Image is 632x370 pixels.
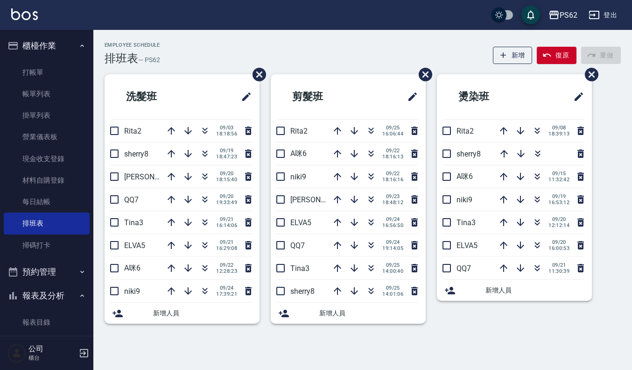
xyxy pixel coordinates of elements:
[290,287,315,296] span: sherry8
[382,154,403,160] span: 18:16:13
[290,127,308,135] span: Rita2
[28,344,76,354] h5: 公司
[493,47,533,64] button: 新增
[235,85,252,108] span: 修改班表的標題
[456,127,474,135] span: Rita2
[246,61,267,88] span: 刪除班表
[124,172,189,181] span: [PERSON_NAME]26
[382,125,403,131] span: 09/25
[560,9,577,21] div: PS62
[548,177,569,183] span: 11:32:42
[216,239,237,245] span: 09/21
[382,291,403,297] span: 14:01:06
[28,354,76,362] p: 櫃台
[456,218,476,227] span: Tina3
[124,263,140,272] span: A咪6
[382,171,403,177] span: 09/22
[4,126,90,148] a: 營業儀表板
[4,235,90,256] a: 掃碼打卡
[382,199,403,206] span: 18:48:12
[578,61,600,88] span: 刪除班表
[319,308,418,318] span: 新增人員
[537,47,576,64] button: 復原
[382,131,403,137] span: 16:06:44
[105,303,260,324] div: 新增人員
[216,216,237,222] span: 09/21
[456,241,478,250] span: ELVA5
[124,241,145,250] span: ELVA5
[548,171,569,177] span: 09/15
[548,193,569,199] span: 09/19
[4,333,90,355] a: 店家日報表
[105,52,138,65] h3: 排班表
[271,303,426,324] div: 新增人員
[382,148,403,154] span: 09/22
[11,8,38,20] img: Logo
[456,172,473,181] span: A咪6
[112,80,203,114] h2: 洗髮班
[548,131,569,137] span: 18:39:13
[216,177,237,183] span: 18:15:40
[548,239,569,245] span: 09/20
[216,199,237,206] span: 19:33:49
[382,177,403,183] span: 18:16:16
[216,154,237,160] span: 18:47:23
[382,285,403,291] span: 09/25
[216,268,237,274] span: 12:28:23
[153,308,252,318] span: 新增人員
[4,62,90,83] a: 打帳單
[545,6,581,25] button: PS62
[4,312,90,333] a: 報表目錄
[4,213,90,234] a: 排班表
[437,280,592,301] div: 新增人員
[521,6,540,24] button: save
[216,148,237,154] span: 09/19
[456,149,481,158] span: sherry8
[124,195,139,204] span: QQ7
[401,85,418,108] span: 修改班表的標題
[7,344,26,363] img: Person
[548,245,569,251] span: 16:00:53
[216,193,237,199] span: 09/20
[124,287,140,296] span: niki9
[138,55,160,65] h6: — PS62
[548,199,569,206] span: 16:53:12
[4,148,90,170] a: 現金收支登錄
[412,61,434,88] span: 刪除班表
[290,264,309,273] span: Tina3
[382,216,403,222] span: 09/24
[456,264,471,273] span: QQ7
[105,42,160,48] h2: Employee Schedule
[4,260,90,284] button: 預約管理
[382,262,403,268] span: 09/25
[290,195,355,204] span: [PERSON_NAME]26
[4,34,90,58] button: 櫃檯作業
[382,222,403,228] span: 16:56:50
[216,171,237,177] span: 09/20
[4,191,90,213] a: 每日結帳
[216,291,237,297] span: 17:39:21
[382,245,403,251] span: 19:14:05
[382,268,403,274] span: 14:00:40
[216,222,237,228] span: 16:14:06
[290,149,307,158] span: A咪6
[485,285,584,295] span: 新增人員
[4,284,90,308] button: 報表及分析
[382,193,403,199] span: 09/23
[124,149,148,158] span: sherry8
[216,262,237,268] span: 09/22
[568,85,584,108] span: 修改班表的標題
[548,268,569,274] span: 11:30:39
[548,262,569,268] span: 09/21
[456,195,472,204] span: niki9
[216,131,237,137] span: 18:18:56
[216,125,237,131] span: 09/03
[124,127,141,135] span: Rita2
[290,218,311,227] span: ELVA5
[585,7,621,24] button: 登出
[216,245,237,251] span: 16:29:08
[548,216,569,222] span: 09/20
[4,105,90,126] a: 掛單列表
[216,285,237,291] span: 09/24
[290,241,305,250] span: QQ7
